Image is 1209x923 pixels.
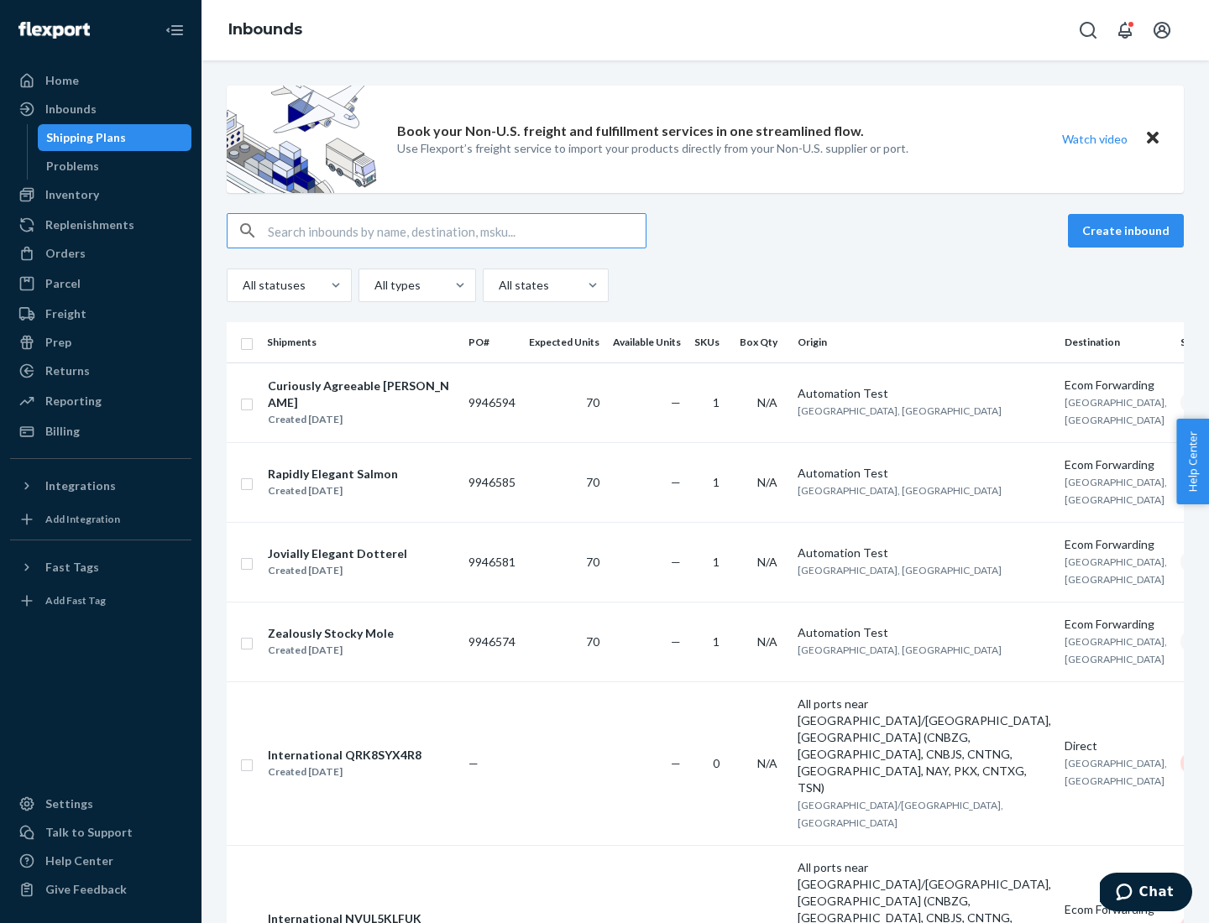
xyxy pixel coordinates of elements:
td: 9946594 [462,362,522,442]
button: Integrations [10,472,191,499]
th: Box Qty [733,322,791,362]
th: Shipments [260,322,462,362]
div: Add Fast Tag [45,593,106,608]
input: All statuses [241,277,243,294]
div: Add Integration [45,512,120,526]
button: Close [1142,127,1164,151]
div: Created [DATE] [268,562,407,579]
div: Ecom Forwarding [1065,536,1167,553]
td: 9946585 [462,442,522,522]
span: 1 [713,475,720,489]
th: Available Units [606,322,688,362]
span: [GEOGRAPHIC_DATA], [GEOGRAPHIC_DATA] [1065,396,1167,426]
a: Prep [10,329,191,356]
span: [GEOGRAPHIC_DATA]/[GEOGRAPHIC_DATA], [GEOGRAPHIC_DATA] [798,799,1003,829]
span: [GEOGRAPHIC_DATA], [GEOGRAPHIC_DATA] [798,404,1002,417]
th: Destination [1058,322,1174,362]
a: Settings [10,790,191,817]
th: Origin [791,322,1058,362]
span: — [671,555,681,569]
a: Freight [10,300,191,327]
div: Created [DATE] [268,482,398,499]
span: N/A [757,475,777,489]
div: Ecom Forwarding [1065,616,1167,633]
span: N/A [757,395,777,409]
div: Automation Test [798,465,1051,482]
div: Help Center [45,853,113,869]
a: Parcel [10,270,191,297]
span: 70 [586,634,599,649]
div: Direct [1065,738,1167,754]
a: Billing [10,418,191,445]
span: 1 [713,395,720,409]
div: Replenishments [45,216,134,233]
div: Created [DATE] [268,642,394,659]
div: Orders [45,245,86,262]
a: Returns [10,357,191,384]
button: Help Center [1176,419,1209,504]
a: Orders [10,240,191,267]
div: Inbounds [45,101,97,117]
div: Created [DATE] [268,411,454,428]
input: All types [373,277,374,294]
span: — [468,756,479,770]
div: International QRK8SYX4R8 [268,747,421,764]
a: Replenishments [10,211,191,238]
span: — [671,475,681,489]
div: Billing [45,423,80,440]
span: [GEOGRAPHIC_DATA], [GEOGRAPHIC_DATA] [798,484,1002,497]
input: All states [497,277,499,294]
div: Fast Tags [45,559,99,576]
a: Home [10,67,191,94]
button: Talk to Support [10,819,191,846]
th: Expected Units [522,322,606,362]
div: Automation Test [798,624,1051,641]
div: Ecom Forwarding [1065,901,1167,918]
div: Automation Test [798,545,1051,561]
span: N/A [757,555,777,569]
div: Give Feedback [45,881,127,898]
a: Inbounds [228,20,302,39]
div: Shipping Plans [46,129,126,146]
a: Inbounds [10,96,191,123]
span: — [671,395,681,409]
button: Open account menu [1145,13,1179,47]
span: [GEOGRAPHIC_DATA], [GEOGRAPHIC_DATA] [1065,635,1167,665]
button: Open Search Box [1071,13,1105,47]
div: Curiously Agreeable [PERSON_NAME] [268,378,454,411]
span: — [671,756,681,770]
input: Search inbounds by name, destination, msku... [268,214,646,248]
div: Integrations [45,477,116,494]
th: PO# [462,322,522,362]
div: Inventory [45,186,99,203]
a: Add Fast Tag [10,587,191,614]
button: Fast Tags [10,554,191,581]
span: 70 [586,395,599,409]
div: Reporting [45,393,102,409]
td: 9946574 [462,602,522,681]
div: Talk to Support [45,824,133,841]
div: Ecom Forwarding [1065,377,1167,394]
div: Prep [45,334,71,351]
td: 9946581 [462,522,522,602]
p: Book your Non-U.S. freight and fulfillment services in one streamlined flow. [397,122,864,141]
button: Open notifications [1108,13,1142,47]
ol: breadcrumbs [215,6,316,55]
div: Rapidly Elegant Salmon [268,466,398,482]
div: Automation Test [798,385,1051,402]
span: — [671,634,681,649]
span: 70 [586,555,599,569]
a: Problems [38,153,192,180]
p: Use Flexport’s freight service to import your products directly from your Non-U.S. supplier or port. [397,140,908,157]
button: Close Navigation [158,13,191,47]
span: [GEOGRAPHIC_DATA], [GEOGRAPHIC_DATA] [1065,757,1167,787]
button: Watch video [1051,127,1138,151]
div: Ecom Forwarding [1065,456,1167,473]
div: Jovially Elegant Dotterel [268,545,407,562]
th: SKUs [688,322,733,362]
span: [GEOGRAPHIC_DATA], [GEOGRAPHIC_DATA] [798,644,1002,656]
span: 0 [713,756,720,770]
span: [GEOGRAPHIC_DATA], [GEOGRAPHIC_DATA] [1065,476,1167,506]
